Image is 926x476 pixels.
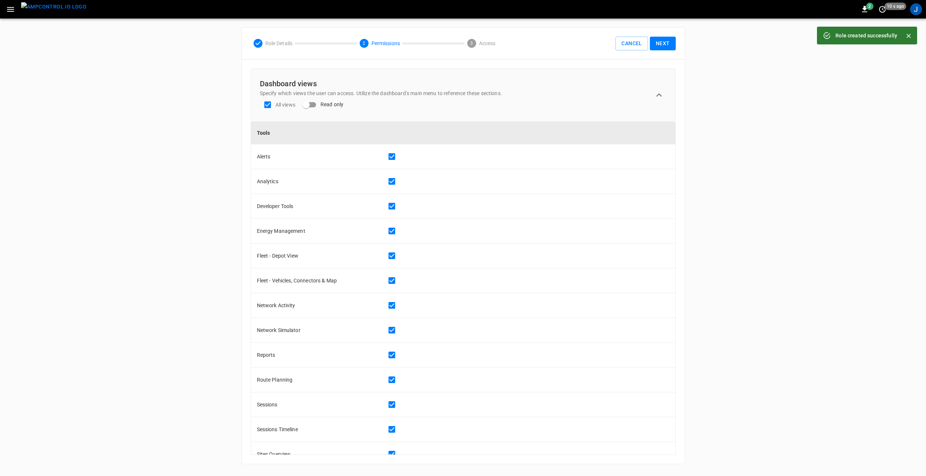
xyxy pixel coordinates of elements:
text: 3 [470,41,473,46]
div: Role created successfully [835,29,897,42]
button: Cancel [615,37,648,50]
p: Access [479,40,496,47]
p: Network Simulator [257,326,372,334]
text: 2 [363,41,365,46]
p: Developer Tools [257,202,372,210]
p: Sites Overview [257,450,372,458]
p: All views [275,101,295,108]
p: Energy Management [257,227,372,235]
p: Reports [257,351,372,359]
p: Fleet - Depot View [257,252,372,260]
p: Alerts [257,153,372,161]
h6: Dashboard views [260,78,502,90]
p: Route Planning [257,376,372,384]
button: Next [650,37,676,50]
p: Permissions [372,40,400,47]
button: Close [903,30,914,41]
span: 2 [866,3,874,10]
div: profile-icon [910,3,922,15]
p: Specify which views the user can access. Utilize the dashboard’s main menu to reference these sec... [260,90,502,97]
p: Fleet - Vehicles, Connectors & Map [257,277,372,285]
p: Sessions [257,401,372,409]
p: Analytics [257,178,372,185]
button: set refresh interval [876,3,888,15]
p: Network Activity [257,302,372,309]
button: expand row [652,88,666,103]
span: 10 s ago [885,3,906,10]
p: Sessions Timeline [257,426,372,433]
p: Role Details [265,40,293,47]
p: Tools [257,129,372,137]
span: Read only [320,101,343,108]
img: ampcontrol.io logo [21,2,87,11]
